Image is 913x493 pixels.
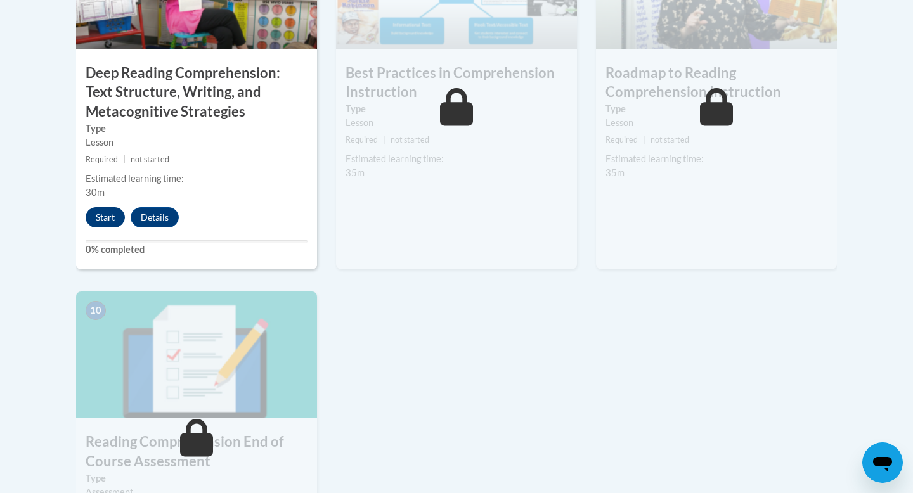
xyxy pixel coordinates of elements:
[605,102,827,116] label: Type
[123,155,126,164] span: |
[605,116,827,130] div: Lesson
[346,135,378,144] span: Required
[86,301,106,320] span: 10
[383,135,385,144] span: |
[86,155,118,164] span: Required
[76,63,317,122] h3: Deep Reading Comprehension: Text Structure, Writing, and Metacognitive Strategies
[86,207,125,227] button: Start
[862,442,903,483] iframe: Button to launch messaging window
[346,102,567,116] label: Type
[605,152,827,166] div: Estimated learning time:
[86,136,308,150] div: Lesson
[131,207,179,227] button: Details
[346,116,567,130] div: Lesson
[346,152,567,166] div: Estimated learning time:
[391,135,429,144] span: not started
[76,291,317,418] img: Course Image
[651,135,689,144] span: not started
[76,432,317,471] h3: Reading Comprehension End of Course Assessment
[131,155,169,164] span: not started
[346,167,365,178] span: 35m
[596,63,837,103] h3: Roadmap to Reading Comprehension Instruction
[86,187,105,198] span: 30m
[336,63,577,103] h3: Best Practices in Comprehension Instruction
[86,243,308,257] label: 0% completed
[86,471,308,485] label: Type
[605,135,638,144] span: Required
[86,172,308,186] div: Estimated learning time:
[605,167,625,178] span: 35m
[86,122,308,136] label: Type
[643,135,645,144] span: |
